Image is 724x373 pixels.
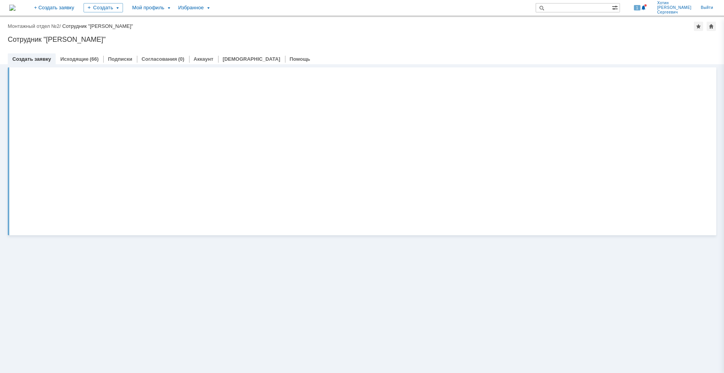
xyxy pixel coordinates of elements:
[12,56,51,62] a: Создать заявку
[657,5,692,10] span: [PERSON_NAME]
[194,56,213,62] a: Аккаунт
[9,5,15,11] a: Перейти на домашнюю страницу
[84,3,123,12] div: Создать
[60,56,89,62] a: Исходящие
[657,10,692,15] span: Сергеевич
[8,23,60,29] a: Монтажный отдел №2
[9,5,15,11] img: logo
[108,56,132,62] a: Подписки
[142,56,177,62] a: Согласования
[8,23,62,29] div: /
[178,56,184,62] div: (0)
[634,5,641,10] span: 1
[290,56,310,62] a: Помощь
[62,23,133,29] div: Сотрудник "[PERSON_NAME]"
[223,56,280,62] a: [DEMOGRAPHIC_DATA]
[707,22,716,31] div: Сделать домашней страницей
[657,1,692,5] span: Хотин
[612,3,620,11] span: Расширенный поиск
[90,56,99,62] div: (66)
[694,22,703,31] div: Добавить в избранное
[8,36,716,43] div: Сотрудник "[PERSON_NAME]"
